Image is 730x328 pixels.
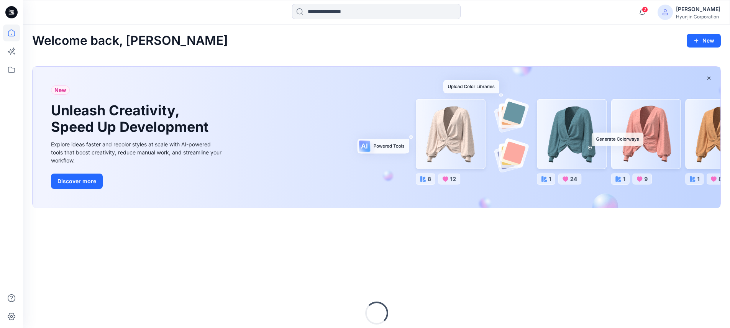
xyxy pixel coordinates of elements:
a: Discover more [51,174,223,189]
div: [PERSON_NAME] [676,5,720,14]
span: 2 [642,7,648,13]
button: New [687,34,721,48]
div: Explore ideas faster and recolor styles at scale with AI-powered tools that boost creativity, red... [51,140,223,164]
span: New [54,85,66,95]
h1: Unleash Creativity, Speed Up Development [51,102,212,135]
h2: Welcome back, [PERSON_NAME] [32,34,228,48]
div: Hyunjin Corporation [676,14,720,20]
button: Discover more [51,174,103,189]
svg: avatar [662,9,668,15]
